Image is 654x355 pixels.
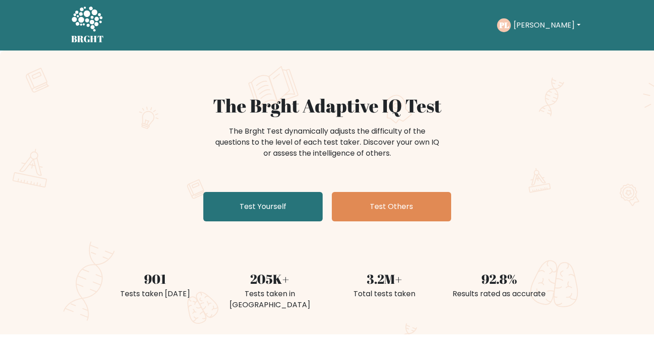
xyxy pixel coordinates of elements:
div: 205K+ [218,269,322,288]
div: Total tests taken [333,288,436,299]
a: BRGHT [71,4,104,47]
div: The Brght Test dynamically adjusts the difficulty of the questions to the level of each test take... [212,126,442,159]
h1: The Brght Adaptive IQ Test [103,95,551,117]
a: Test Others [332,192,451,221]
div: Results rated as accurate [447,288,551,299]
div: Tests taken in [GEOGRAPHIC_DATA] [218,288,322,310]
text: PL [499,20,509,30]
div: Tests taken [DATE] [103,288,207,299]
div: 92.8% [447,269,551,288]
h5: BRGHT [71,34,104,45]
div: 901 [103,269,207,288]
button: [PERSON_NAME] [511,19,583,31]
a: Test Yourself [203,192,323,221]
div: 3.2M+ [333,269,436,288]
